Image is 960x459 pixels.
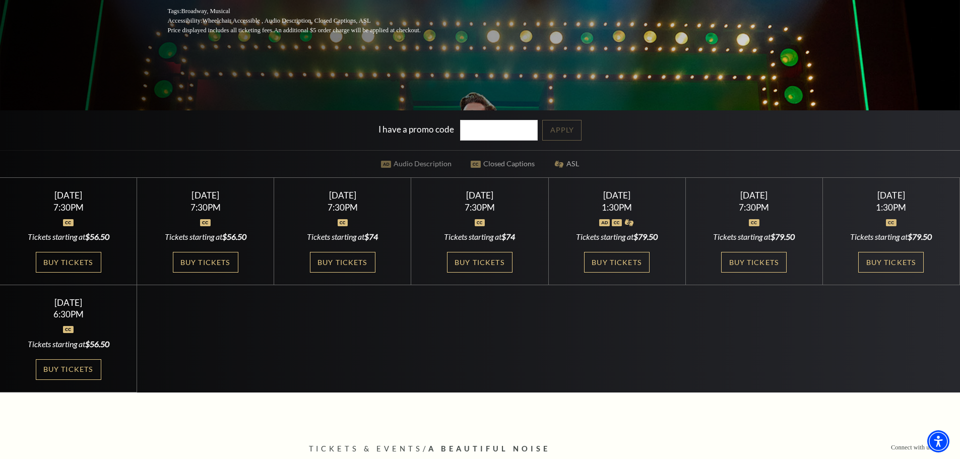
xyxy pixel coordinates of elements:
[423,231,536,242] div: Tickets starting at
[309,444,423,453] span: Tickets & Events
[584,252,650,273] a: Buy Tickets
[423,203,536,212] div: 7:30PM
[202,17,370,24] span: Wheelchair Accessible , Audio Description, Closed Captions, ASL
[181,8,230,15] span: Broadway, Musical
[560,231,673,242] div: Tickets starting at
[222,232,246,241] span: $56.50
[286,203,399,212] div: 7:30PM
[501,232,515,241] span: $74
[12,310,125,318] div: 6:30PM
[12,203,125,212] div: 7:30PM
[560,203,673,212] div: 1:30PM
[858,252,924,273] a: Buy Tickets
[423,190,536,201] div: [DATE]
[771,232,795,241] span: $79.50
[633,232,658,241] span: $79.50
[149,231,262,242] div: Tickets starting at
[168,7,445,16] p: Tags:
[835,203,948,212] div: 1:30PM
[286,231,399,242] div: Tickets starting at
[835,231,948,242] div: Tickets starting at
[447,252,513,273] a: Buy Tickets
[85,232,109,241] span: $56.50
[697,190,810,201] div: [DATE]
[36,359,101,380] a: Buy Tickets
[168,16,445,26] p: Accessibility:
[149,190,262,201] div: [DATE]
[891,443,940,452] p: Connect with us on
[835,190,948,201] div: [DATE]
[286,190,399,201] div: [DATE]
[36,252,101,273] a: Buy Tickets
[310,252,375,273] a: Buy Tickets
[173,252,238,273] a: Buy Tickets
[168,26,445,35] p: Price displayed includes all ticketing fees.
[12,190,125,201] div: [DATE]
[428,444,550,453] span: A Beautiful Noise
[697,231,810,242] div: Tickets starting at
[927,430,949,452] div: Accessibility Menu
[309,443,652,455] p: /
[908,232,932,241] span: $79.50
[364,232,378,241] span: $74
[85,339,109,349] span: $56.50
[12,231,125,242] div: Tickets starting at
[721,252,787,273] a: Buy Tickets
[12,339,125,350] div: Tickets starting at
[12,297,125,308] div: [DATE]
[560,190,673,201] div: [DATE]
[274,27,420,34] span: An additional $5 order charge will be applied at checkout.
[697,203,810,212] div: 7:30PM
[149,203,262,212] div: 7:30PM
[378,124,454,135] label: I have a promo code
